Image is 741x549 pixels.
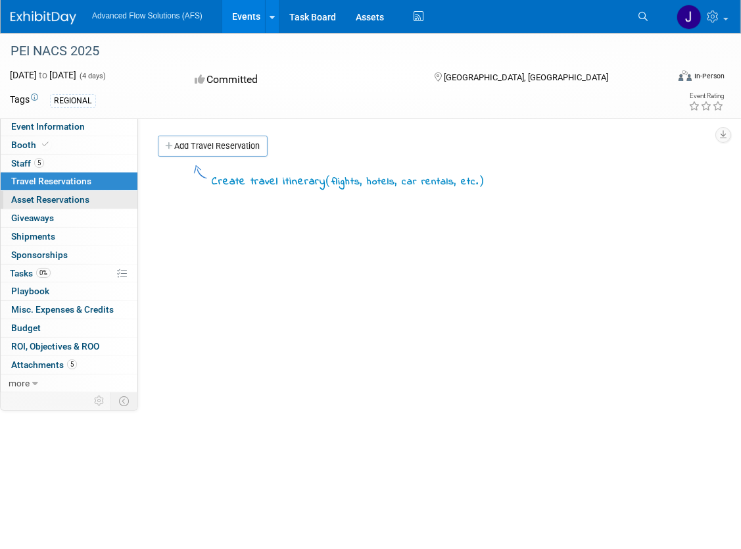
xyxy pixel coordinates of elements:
span: Booth [11,140,51,150]
span: to [37,70,49,80]
a: Add Travel Reservation [158,136,268,157]
a: Giveaways [1,209,137,227]
span: ROI, Objectives & ROO [11,341,99,352]
span: Asset Reservations [11,194,89,205]
span: 5 [34,158,44,168]
a: Shipments [1,228,137,246]
span: [GEOGRAPHIC_DATA], [GEOGRAPHIC_DATA] [444,72,608,82]
a: Travel Reservations [1,172,137,190]
a: Sponsorships [1,246,137,264]
span: 0% [36,268,51,278]
span: 5 [67,359,77,369]
a: Tasks0% [1,265,137,282]
div: Event Format [613,68,725,88]
a: Attachments5 [1,356,137,374]
span: Advanced Flow Solutions (AFS) [92,11,203,20]
span: Travel Reservations [11,176,91,186]
a: more [1,375,137,392]
span: ( [325,174,331,187]
a: Misc. Expenses & Credits [1,301,137,319]
div: Create travel itinerary [212,172,485,190]
span: (4 days) [78,72,106,80]
span: Giveaways [11,213,54,223]
span: Playbook [11,286,49,296]
td: Tags [10,93,38,108]
a: Staff5 [1,155,137,172]
div: Event Rating [688,93,724,99]
a: Playbook [1,282,137,300]
img: ExhibitDay [11,11,76,24]
td: Toggle Event Tabs [111,392,138,409]
div: Committed [191,68,413,91]
span: Shipments [11,231,55,242]
span: Attachments [11,359,77,370]
span: [DATE] [DATE] [10,70,76,80]
div: REGIONAL [50,94,96,108]
img: Format-Inperson.png [679,70,692,81]
a: Booth [1,136,137,154]
span: ) [479,174,485,187]
a: Budget [1,319,137,337]
span: flights, hotels, car rentals, etc. [331,174,479,189]
span: Staff [11,158,44,169]
span: Budget [11,323,41,333]
span: more [9,378,30,388]
td: Personalize Event Tab Strip [88,392,111,409]
a: Event Information [1,118,137,136]
img: Jeff Rizner [677,5,702,30]
a: ROI, Objectives & ROO [1,338,137,355]
span: Event Information [11,121,85,132]
div: PEI NACS 2025 [6,39,654,63]
span: Tasks [10,268,51,278]
span: Sponsorships [11,249,68,260]
a: Asset Reservations [1,191,137,209]
i: Booth reservation complete [42,141,49,148]
span: Misc. Expenses & Credits [11,304,114,315]
div: In-Person [694,71,725,81]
